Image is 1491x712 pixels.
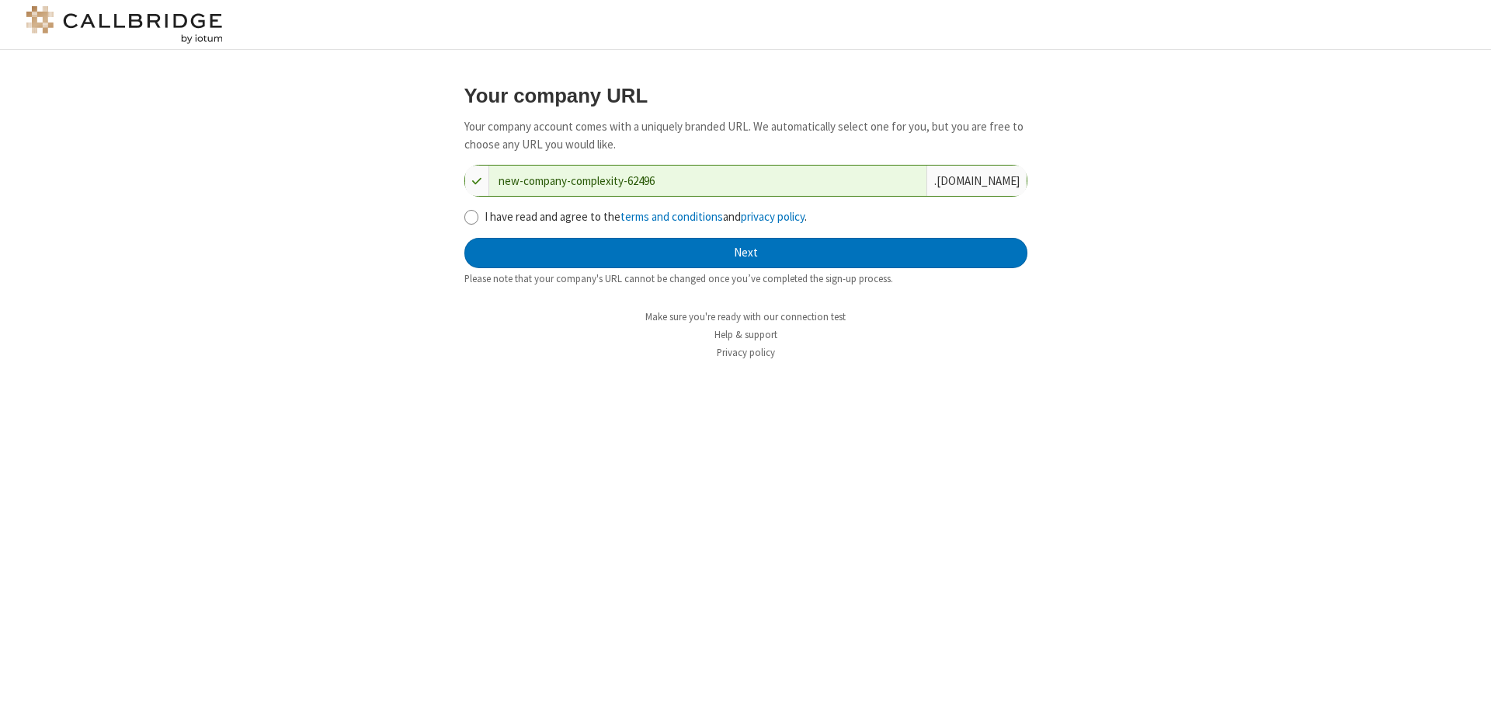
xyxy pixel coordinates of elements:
a: terms and conditions [620,209,723,224]
a: Help & support [714,328,777,341]
a: privacy policy [741,209,805,224]
img: logo@2x.png [23,6,225,44]
div: Please note that your company's URL cannot be changed once you’ve completed the sign-up process. [464,271,1027,286]
input: Company URL [489,166,926,196]
div: . [DOMAIN_NAME] [926,166,1027,196]
a: Make sure you're ready with our connection test [645,310,846,323]
p: Your company account comes with a uniquely branded URL. We automatically select one for you, but ... [464,118,1027,153]
button: Next [464,238,1027,269]
a: Privacy policy [717,346,775,359]
h3: Your company URL [464,85,1027,106]
label: I have read and agree to the and . [485,208,1027,226]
